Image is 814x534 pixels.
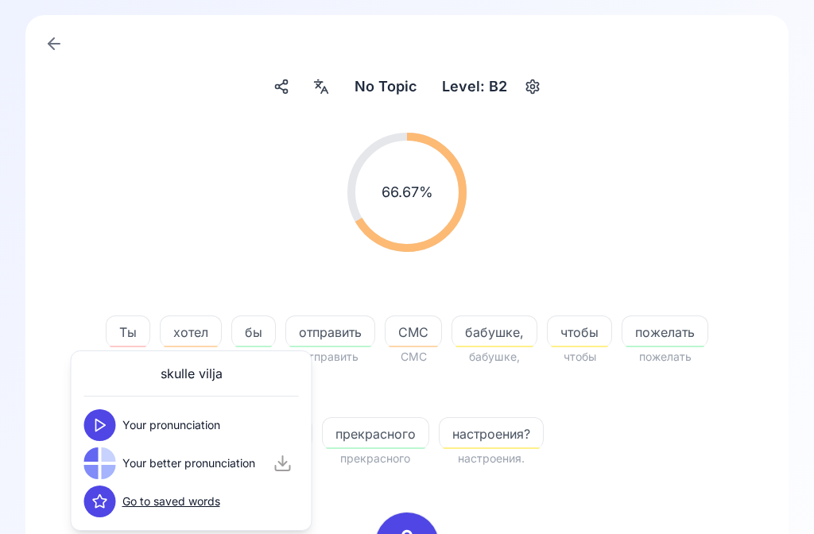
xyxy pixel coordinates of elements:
span: Ты [107,323,149,342]
span: чтобы [548,323,611,342]
button: СМС [385,315,442,347]
span: Хотел [160,347,222,366]
button: бабушке, [452,315,537,347]
span: хотел [161,323,221,342]
span: бы [232,323,275,342]
span: No Topic [355,75,417,98]
span: бы [231,347,276,366]
a: Go to saved words [122,493,220,509]
button: Ты [106,315,150,347]
button: хотел [160,315,222,347]
button: пожелать [622,315,708,347]
button: Level: B2 [436,72,545,101]
span: skulle vilja [161,364,223,383]
span: прекрасного [322,449,429,468]
span: 66.67 % [382,181,433,203]
span: бабушке, [452,323,537,342]
span: чтобы [547,347,612,366]
button: настроения? [439,417,544,449]
span: настроения? [440,424,543,443]
span: настроения. [439,449,544,468]
div: Level: B2 [436,72,514,101]
span: бабушке, [452,347,537,366]
span: СМС [386,323,441,342]
button: чтобы [547,315,612,347]
button: бы [231,315,276,347]
span: СМС [385,347,442,366]
button: прекрасного [322,417,429,449]
span: Your better pronunciation [122,455,255,471]
button: No Topic [348,72,423,101]
span: пожелать [622,347,708,366]
span: отправить [286,323,374,342]
button: отправить [285,315,375,347]
span: Your pronunciation [122,417,220,433]
span: отправить [285,347,375,366]
span: пожелать [622,323,707,342]
span: прекрасного [323,424,428,443]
